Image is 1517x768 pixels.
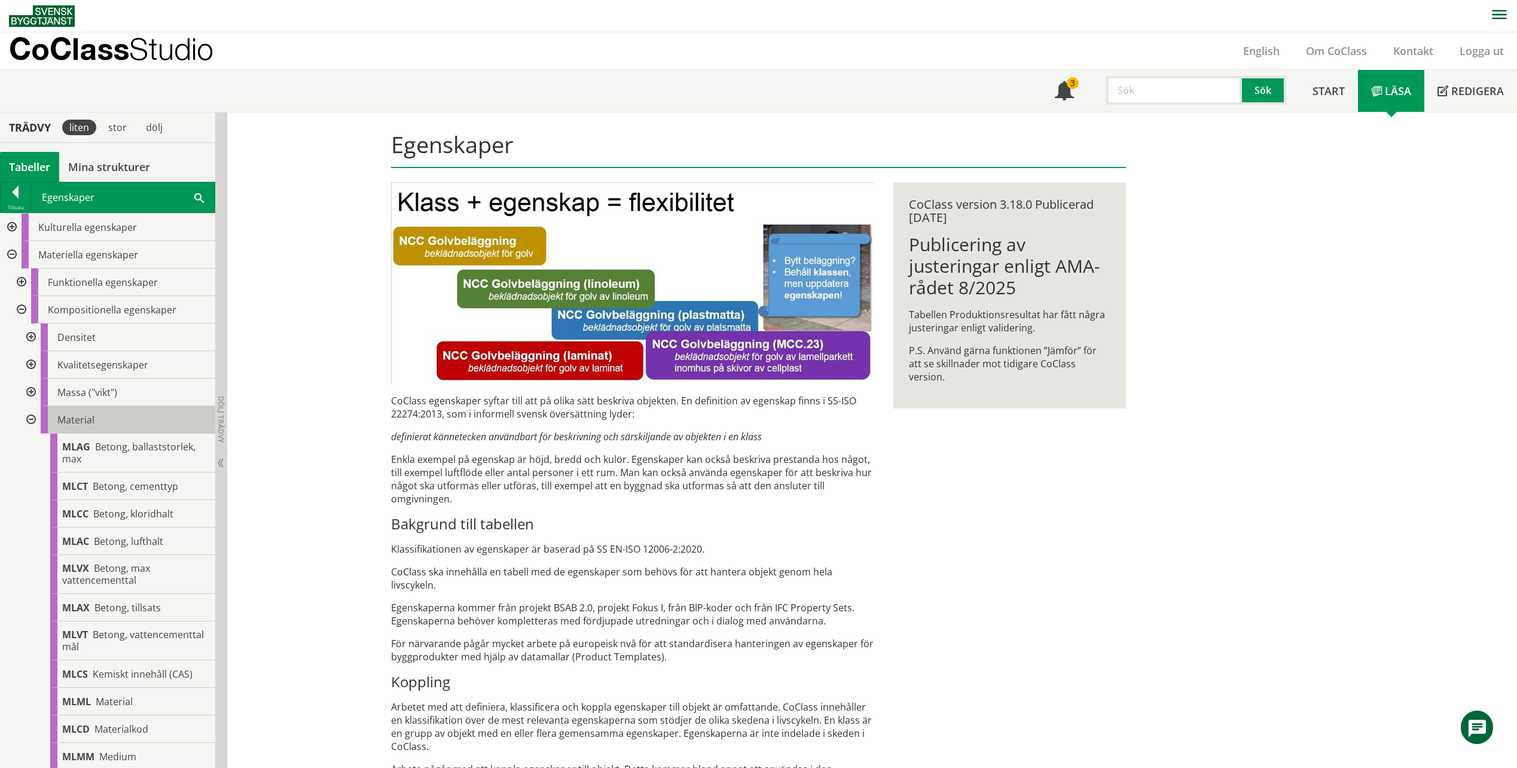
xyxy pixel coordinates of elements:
[62,507,88,520] span: MLCC
[1230,44,1293,58] a: English
[909,308,1110,334] p: Tabellen Produktionsresultat har fått några justeringar enligt validering.
[391,700,875,753] p: Arbetet med att definiera, klassificera och koppla egenskaper till objekt är omfattande. CoClass ...
[391,637,875,663] p: För närvarande pågår mycket arbete på europeisk nvå för att standardisera hanteringen av egenskap...
[62,750,94,763] span: MLMM
[48,276,158,289] span: Funktionella egenskaper
[62,628,88,641] span: MLVT
[62,440,90,453] span: MLAG
[62,668,88,681] span: MLCS
[1042,70,1087,112] a: 3
[62,601,90,614] span: MLAX
[99,750,136,763] span: Medium
[391,543,875,556] p: Klassifikationen av egenskaper är baserad på SS EN-ISO 12006-2:2020.
[391,430,762,443] em: definierat kännetecken användbart för beskrivning och särskiljande av objekten i en klass
[94,601,161,614] span: Betong, tillsats
[391,515,875,533] h3: Bakgrund till tabellen
[62,695,91,708] span: MLML
[1385,84,1411,98] span: Läsa
[1380,44,1446,58] a: Kontakt
[62,535,89,548] span: MLAC
[391,673,875,691] h3: Koppling
[57,413,94,426] span: Material
[93,480,178,493] span: Betong, cementtyp
[909,234,1110,298] h1: Publicering av justeringar enligt AMA-rådet 8/2025
[2,121,57,134] div: Trädvy
[391,131,1126,168] h1: Egenskaper
[1446,44,1517,58] a: Logga ut
[62,440,196,465] span: Betong, ballaststorlek, max
[1067,77,1079,89] div: 3
[59,152,159,182] a: Mina strukturer
[57,386,117,399] span: Massa ("vikt")
[1,203,30,212] div: Tillbaka
[38,248,138,261] span: Materiella egenskaper
[1106,76,1242,105] input: Sök
[1055,83,1074,102] span: Notifikationer
[31,182,215,212] div: Egenskaper
[1424,70,1517,112] a: Redigera
[1242,76,1286,105] button: Sök
[38,221,137,234] span: Kulturella egenskaper
[94,723,148,736] span: Materialkod
[391,394,875,420] p: CoClass egenskaper syftar till att på olika sätt beskriva objekten. En definition av egenskap fin...
[9,5,75,27] img: Svensk Byggtjänst
[62,562,150,587] span: Betong, max vattencementtal
[62,480,88,493] span: MLCT
[909,344,1110,383] p: P.S. Använd gärna funktionen ”Jämför” för att se skillnader mot tidigare CoClass version.
[62,628,204,653] span: Betong, vattencementtal mål
[101,120,134,135] div: stor
[94,535,163,548] span: Betong, lufthalt
[93,507,173,520] span: Betong, kloridhalt
[1313,84,1345,98] span: Start
[139,120,170,135] div: dölj
[391,565,875,592] p: CoClass ska innehålla en tabell med de egenskaper som behövs för att hantera objekt genom hela li...
[216,396,226,443] span: Dölj trädvy
[62,120,96,135] div: liten
[96,695,133,708] span: Material
[1293,44,1380,58] a: Om CoClass
[62,723,90,736] span: MLCD
[1358,70,1424,112] a: Läsa
[391,601,875,627] p: Egenskaperna kommer från projekt BSAB 2.0, projekt Fokus I, från BIP-koder och från IFC Property ...
[9,32,239,69] a: CoClassStudio
[1451,84,1504,98] span: Redigera
[194,191,204,203] span: Sök i tabellen
[57,358,148,371] span: Kvalitetsegenskaper
[62,562,89,575] span: MLVX
[9,42,213,56] p: CoClass
[391,453,875,505] p: Enkla exempel på egenskap är höjd, bredd och kulör. Egenskaper kan också beskriva prestanda hos n...
[909,198,1110,224] div: CoClass version 3.18.0 Publicerad [DATE]
[1299,70,1358,112] a: Start
[57,331,96,344] span: Densitet
[391,182,875,385] img: bild-till-egenskaper.JPG
[129,31,213,66] span: Studio
[93,668,193,681] span: Kemiskt innehåll (CAS)
[48,303,176,316] span: Kompositionella egenskaper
